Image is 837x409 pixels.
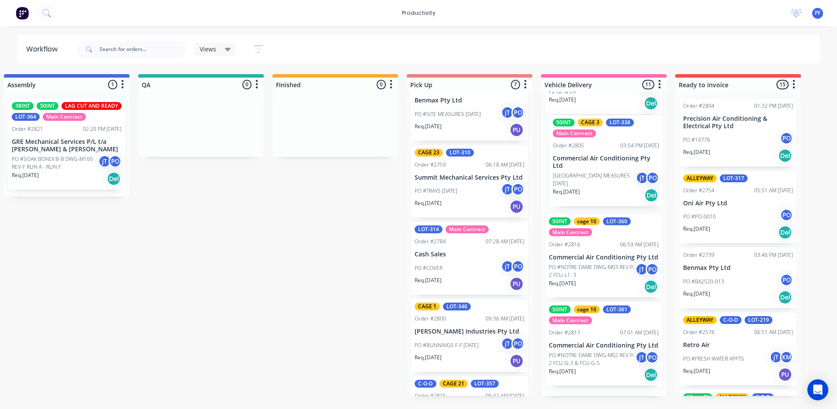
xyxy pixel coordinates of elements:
input: Search for orders... [99,41,186,58]
div: Open Intercom Messenger [807,379,828,400]
span: Views [200,44,216,54]
span: PF [815,9,820,17]
div: productivity [398,7,440,20]
img: Factory [16,7,29,20]
div: Workflow [26,44,62,55]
